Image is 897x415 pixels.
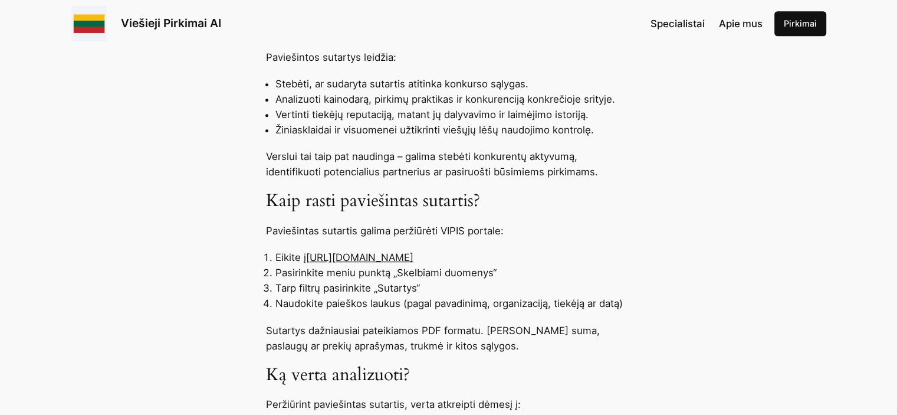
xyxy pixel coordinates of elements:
[650,18,705,30] span: Specialistai
[275,250,632,265] li: Eikite į
[306,251,413,263] a: [URL][DOMAIN_NAME]
[266,365,632,386] h3: Ką verta analizuoti?
[275,122,632,138] li: Žiniasklaidai ir visuomenei užtikrinti viešųjų lėšų naudojimo kontrolę.
[71,6,107,41] img: Viešieji pirkimai logo
[266,149,632,179] p: Verslui tai taip pat naudinga – galima stebėti konkurentų aktyvumą, identifikuoti potencialius pa...
[650,16,763,31] nav: Navigation
[121,16,221,30] a: Viešieji Pirkimai AI
[275,107,632,122] li: Vertinti tiekėjų reputaciją, matant jų dalyvavimo ir laimėjimo istoriją.
[275,92,632,107] li: Analizuoti kainodarą, pirkimų praktikas ir konkurenciją konkrečioje srityje.
[719,16,763,31] a: Apie mus
[719,18,763,30] span: Apie mus
[266,323,632,354] p: Sutartys dažniausiai pateikiamos PDF formatu. [PERSON_NAME] suma, paslaugų ar prekių aprašymas, t...
[275,265,632,280] li: Pasirinkite meniu punktą „Skelbiami duomenys“
[266,191,632,212] h3: Kaip rasti paviešintas sutartis?
[266,223,632,238] p: Paviešintas sutartis galima peržiūrėti VIPIS portale:
[266,397,632,412] p: Peržiūrint paviešintas sutartis, verta atkreipti dėmesį į:
[266,50,632,65] p: Paviešintos sutartys leidžia:
[650,16,705,31] a: Specialistai
[774,11,826,36] a: Pirkimai
[275,280,632,296] li: Tarp filtrų pasirinkite „Sutartys“
[275,296,632,311] li: Naudokite paieškos laukus (pagal pavadinimą, organizaciją, tiekėją ar datą)
[275,76,632,92] li: Stebėti, ar sudaryta sutartis atitinka konkurso sąlygas.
